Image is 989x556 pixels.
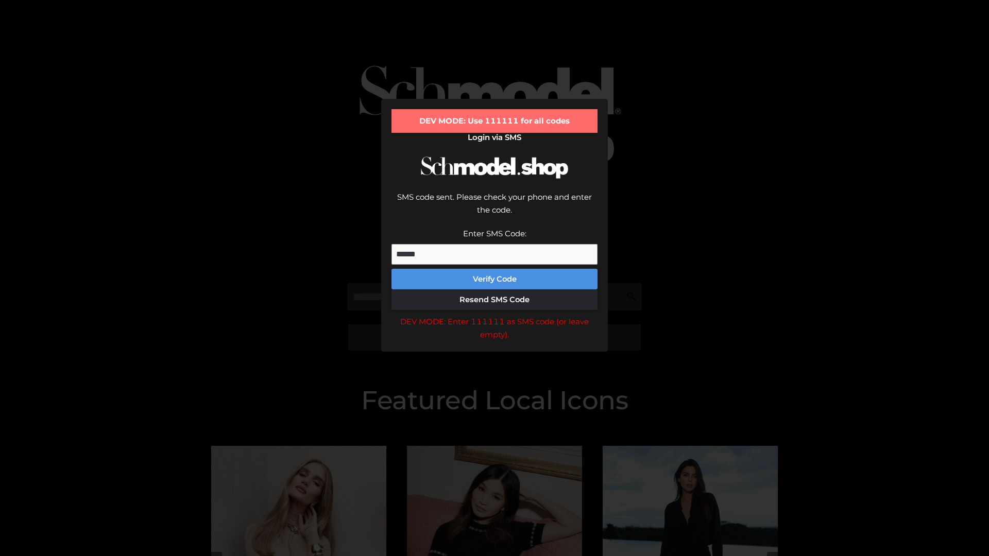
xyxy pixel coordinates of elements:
h2: Login via SMS [391,133,598,142]
button: Verify Code [391,269,598,289]
div: SMS code sent. Please check your phone and enter the code. [391,190,598,227]
img: Schmodel Logo [417,147,572,188]
button: Resend SMS Code [391,289,598,310]
div: DEV MODE: Use 111111 for all codes [391,109,598,133]
div: DEV MODE: Enter 111111 as SMS code (or leave empty). [391,315,598,341]
label: Enter SMS Code: [463,229,526,238]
